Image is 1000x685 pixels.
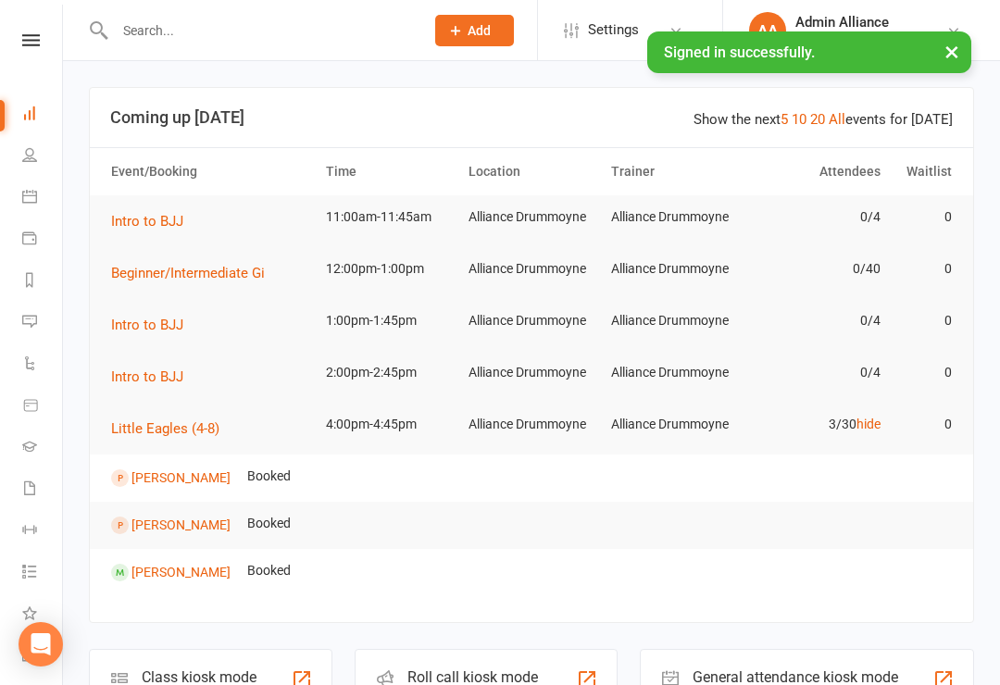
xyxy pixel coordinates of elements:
div: Alliance Drummoyne [795,31,913,47]
span: Settings [588,9,639,51]
td: Alliance Drummoyne [603,299,745,342]
a: All [829,111,845,128]
td: 2:00pm-2:45pm [318,351,460,394]
th: Trainer [603,148,745,195]
button: Intro to BJJ [111,366,196,388]
td: Booked [239,502,299,545]
span: Beginner/Intermediate Gi [111,265,265,281]
th: Event/Booking [103,148,318,195]
td: 0 [889,403,960,446]
span: Intro to BJJ [111,213,183,230]
th: Location [460,148,603,195]
td: 0 [889,195,960,239]
td: Alliance Drummoyne [460,247,603,291]
td: 3/30 [745,403,888,446]
a: hide [856,417,881,431]
span: Signed in successfully. [664,44,815,61]
td: 12:00pm-1:00pm [318,247,460,291]
button: Add [435,15,514,46]
div: Open Intercom Messenger [19,622,63,666]
h3: Coming up [DATE] [110,108,953,127]
td: 4:00pm-4:45pm [318,403,460,446]
button: × [935,31,969,71]
td: Alliance Drummoyne [460,351,603,394]
div: Show the next events for [DATE] [694,108,953,131]
a: 20 [810,111,825,128]
td: Alliance Drummoyne [460,299,603,342]
td: Alliance Drummoyne [460,403,603,446]
a: Payments [22,219,64,261]
a: Dashboard [22,94,64,136]
td: Alliance Drummoyne [603,351,745,394]
td: 1:00pm-1:45pm [318,299,460,342]
a: [PERSON_NAME] [131,517,231,532]
a: Product Sales [22,386,64,428]
a: [PERSON_NAME] [131,565,231,579]
span: Little Eagles (4-8) [111,420,219,437]
div: AA [749,12,786,49]
a: Calendar [22,178,64,219]
td: 11:00am-11:45am [318,195,460,239]
td: 0/4 [745,351,888,394]
th: Waitlist [889,148,960,195]
td: Alliance Drummoyne [603,247,745,291]
span: Intro to BJJ [111,368,183,385]
a: 5 [781,111,788,128]
td: Alliance Drummoyne [603,195,745,239]
a: [PERSON_NAME] [131,470,231,485]
td: 0 [889,351,960,394]
input: Search... [109,18,411,44]
th: Time [318,148,460,195]
td: 0 [889,247,960,291]
td: Booked [239,455,299,498]
td: 0 [889,299,960,342]
th: Attendees [745,148,888,195]
span: Add [468,23,491,38]
button: Intro to BJJ [111,314,196,336]
td: 0/4 [745,195,888,239]
div: Admin Alliance [795,14,913,31]
td: Booked [239,549,299,592]
td: Alliance Drummoyne [460,195,603,239]
button: Beginner/Intermediate Gi [111,262,278,284]
a: 10 [792,111,806,128]
span: Intro to BJJ [111,317,183,333]
td: 0/4 [745,299,888,342]
button: Intro to BJJ [111,210,196,232]
button: Little Eagles (4-8) [111,417,232,440]
a: People [22,136,64,178]
td: Alliance Drummoyne [603,403,745,446]
td: 0/40 [745,247,888,291]
a: What's New [22,594,64,636]
a: Reports [22,261,64,303]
